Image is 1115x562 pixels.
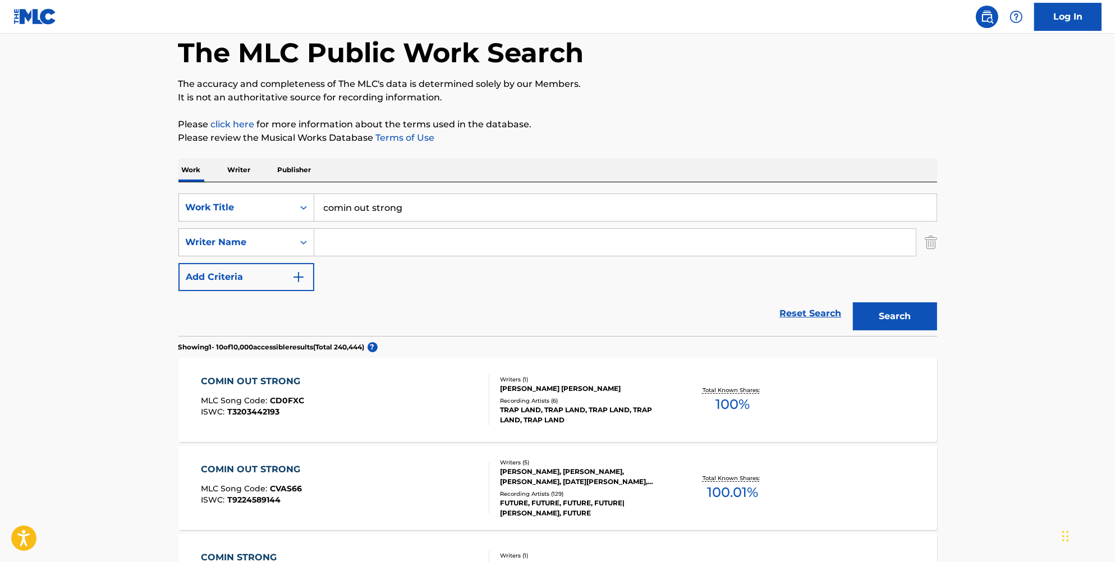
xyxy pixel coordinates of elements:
[178,358,937,442] a: COMIN OUT STRONGMLC Song Code:CD0FXCISWC:T3203442193Writers (1)[PERSON_NAME] [PERSON_NAME]Recordi...
[853,302,937,330] button: Search
[211,119,255,130] a: click here
[500,397,669,405] div: Recording Artists ( 6 )
[703,386,763,394] p: Total Known Shares:
[201,407,227,417] span: ISWC :
[1034,3,1102,31] a: Log In
[13,8,57,25] img: MLC Logo
[500,551,669,560] div: Writers ( 1 )
[201,395,270,406] span: MLC Song Code :
[201,483,270,494] span: MLC Song Code :
[178,91,937,104] p: It is not an authoritative source for recording information.
[707,482,758,503] span: 100.01 %
[224,158,254,182] p: Writer
[227,407,279,417] span: T3203442193
[1062,519,1069,553] div: Drag
[270,395,304,406] span: CD0FXC
[178,36,584,70] h1: The MLC Public Work Search
[292,270,305,284] img: 9d2ae6d4665cec9f34b9.svg
[178,446,937,530] a: COMIN OUT STRONGMLC Song Code:CVAS66ISWC:T9224589144Writers (5)[PERSON_NAME], [PERSON_NAME], [PER...
[178,77,937,91] p: The accuracy and completeness of The MLC's data is determined solely by our Members.
[500,490,669,498] div: Recording Artists ( 129 )
[980,10,994,24] img: search
[227,495,281,505] span: T9224589144
[1005,6,1027,28] div: Help
[500,405,669,425] div: TRAP LAND, TRAP LAND, TRAP LAND, TRAP LAND, TRAP LAND
[270,483,302,494] span: CVAS66
[500,498,669,518] div: FUTURE, FUTURE, FUTURE, FUTURE|[PERSON_NAME], FUTURE
[368,342,378,352] span: ?
[1059,508,1115,562] iframe: Chat Widget
[186,236,287,249] div: Writer Name
[178,131,937,145] p: Please review the Musical Works Database
[374,132,435,143] a: Terms of Use
[178,158,204,182] p: Work
[178,263,314,291] button: Add Criteria
[703,474,763,482] p: Total Known Shares:
[201,495,227,505] span: ISWC :
[186,201,287,214] div: Work Title
[178,118,937,131] p: Please for more information about the terms used in the database.
[500,467,669,487] div: [PERSON_NAME], [PERSON_NAME], [PERSON_NAME], [DATE][PERSON_NAME], [PERSON_NAME]
[715,394,750,414] span: 100 %
[500,384,669,394] div: [PERSON_NAME] [PERSON_NAME]
[201,463,306,476] div: COMIN OUT STRONG
[201,375,306,388] div: COMIN OUT STRONG
[178,342,365,352] p: Showing 1 - 10 of 10,000 accessible results (Total 240,444 )
[976,6,998,28] a: Public Search
[774,301,847,326] a: Reset Search
[925,228,937,256] img: Delete Criterion
[1010,10,1023,24] img: help
[178,194,937,336] form: Search Form
[500,375,669,384] div: Writers ( 1 )
[500,458,669,467] div: Writers ( 5 )
[274,158,315,182] p: Publisher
